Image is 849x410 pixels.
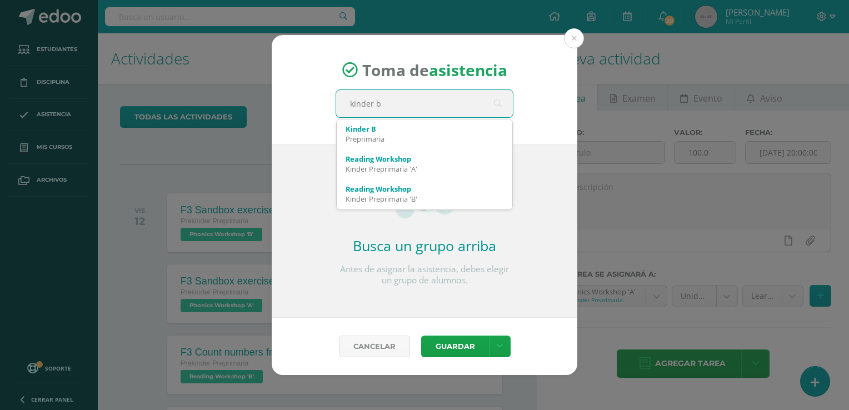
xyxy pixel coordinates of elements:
strong: asistencia [429,59,507,81]
div: Kinder Preprimaria 'A' [346,164,503,174]
h2: Busca un grupo arriba [336,236,513,255]
a: Cancelar [339,336,410,357]
div: Kinder Preprimaria 'B' [346,194,503,204]
div: Kinder B [346,124,503,134]
span: Toma de [362,59,507,81]
div: Reading Workshop [346,184,503,194]
div: Preprimaria [346,134,503,144]
p: Antes de asignar la asistencia, debes elegir un grupo de alumnos. [336,264,513,286]
button: Guardar [421,336,489,357]
button: Close (Esc) [564,28,584,48]
div: Reading Workshop [346,154,503,164]
input: Busca un grado o sección aquí... [336,90,513,117]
